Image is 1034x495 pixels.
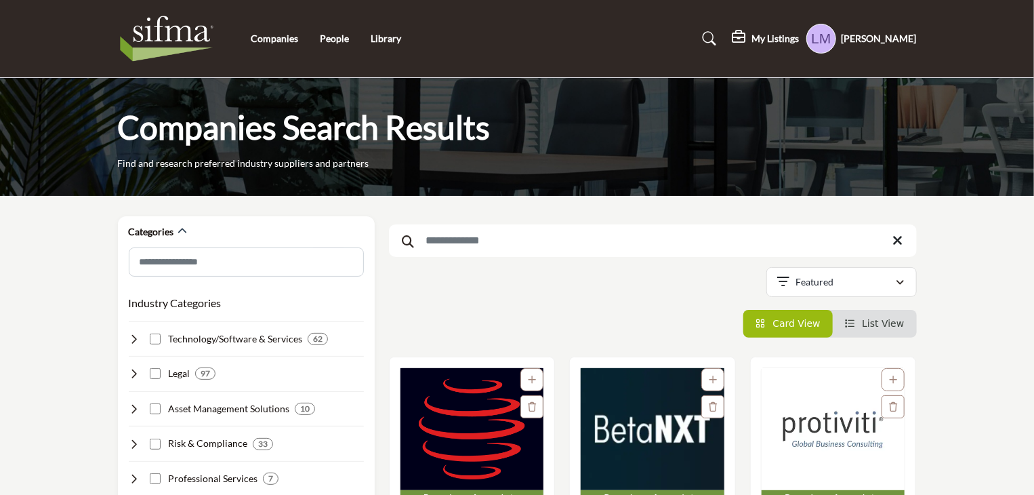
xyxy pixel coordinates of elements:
[806,24,836,54] button: Show hide supplier dropdown
[263,473,278,485] div: 7 Results For Professional Services
[581,368,724,490] img: BetaNXT
[150,473,161,484] input: Select Professional Services checkbox
[689,28,725,49] a: Search
[762,368,905,490] img: Protiviti
[772,318,820,329] span: Card View
[129,225,174,239] h2: Categories
[168,472,257,486] h4: Professional Services: Delivering staffing, training, and outsourcing services to support securit...
[195,368,215,380] div: 97 Results For Legal
[833,310,917,338] li: List View
[268,474,273,483] b: 7
[168,332,302,346] h4: Technology/Software & Services: Developing and implementing technology solutions to support secur...
[168,402,289,416] h4: Asset Management Solutions: Offering investment strategies, portfolio management, and performance...
[389,224,917,257] input: Search Keyword
[320,33,349,44] a: People
[251,33,298,44] a: Companies
[168,367,190,380] h4: Legal: Providing legal advice, compliance support, and litigation services to securities industry...
[295,403,315,415] div: 10 Results For Asset Management Solutions
[732,31,800,47] div: My Listings
[300,404,310,414] b: 10
[752,33,800,45] h5: My Listings
[371,33,401,44] a: Library
[842,32,917,45] h5: [PERSON_NAME]
[795,275,833,289] p: Featured
[118,157,369,170] p: Find and research preferred industry suppliers and partners
[118,106,491,148] h1: Companies Search Results
[201,369,210,378] b: 97
[313,334,323,344] b: 62
[129,248,364,277] input: Search Category
[743,310,833,338] li: Card View
[889,374,897,385] a: Add To List
[528,374,536,385] a: Add To List
[253,438,273,450] div: 33 Results For Risk & Compliance
[150,403,161,414] input: Select Asset Management Solutions checkbox
[400,368,544,490] img: Global Relay
[258,439,268,449] b: 33
[308,333,328,345] div: 62 Results For Technology/Software & Services
[118,12,223,66] img: Site Logo
[150,439,161,450] input: Select Risk & Compliance checkbox
[150,368,161,379] input: Select Legal checkbox
[766,267,917,297] button: Featured
[845,318,905,329] a: View List
[129,295,222,311] button: Industry Categories
[150,334,161,344] input: Select Technology/Software & Services checkbox
[756,318,821,329] a: View Card
[709,374,717,385] a: Add To List
[862,318,904,329] span: List View
[168,437,247,450] h4: Risk & Compliance: Helping securities industry firms manage risk, ensure compliance, and prevent ...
